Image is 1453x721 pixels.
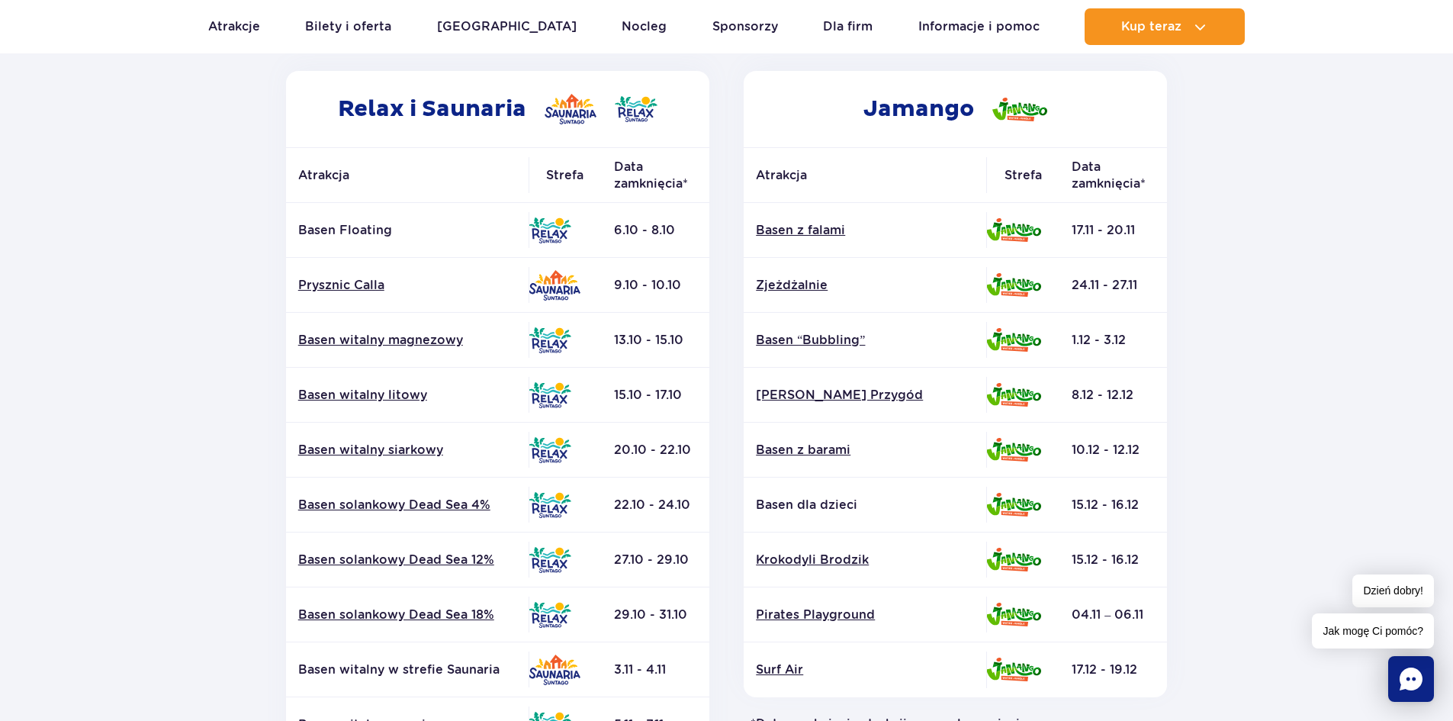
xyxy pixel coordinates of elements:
td: 15.12 - 16.12 [1059,533,1167,587]
td: 22.10 - 24.10 [602,478,709,533]
a: Basen solankowy Dead Sea 12% [298,552,516,568]
img: Jamango [986,658,1041,681]
a: Zjeżdżalnie [756,277,974,294]
img: Relax [529,492,571,518]
th: Strefa [529,148,602,203]
button: Kup teraz [1085,8,1245,45]
a: Pirates Playground [756,607,974,623]
a: Informacje i pomoc [918,8,1040,45]
img: Jamango [986,273,1041,297]
img: Jamango [986,218,1041,242]
img: Relax [529,547,571,573]
td: 3.11 - 4.11 [602,642,709,697]
h2: Jamango [744,71,1167,147]
img: Jamango [986,603,1041,626]
td: 1.12 - 3.12 [1059,313,1167,368]
span: Dzień dobry! [1352,575,1434,607]
a: Atrakcje [208,8,260,45]
div: Chat [1388,656,1434,702]
img: Jamango [986,493,1041,517]
img: Relax [529,437,571,463]
td: 17.12 - 19.12 [1059,642,1167,697]
td: 29.10 - 31.10 [602,587,709,642]
td: 10.12 - 12.12 [1059,423,1167,478]
img: Relax [529,602,571,628]
a: Krokodyli Brodzik [756,552,974,568]
p: Basen Floating [298,222,516,239]
a: Basen witalny magnezowy [298,332,516,349]
a: Bilety i oferta [305,8,391,45]
td: 13.10 - 15.10 [602,313,709,368]
span: Kup teraz [1121,20,1181,34]
img: Jamango [986,328,1041,352]
td: 20.10 - 22.10 [602,423,709,478]
a: Basen witalny siarkowy [298,442,516,459]
td: 8.12 - 12.12 [1059,368,1167,423]
img: Relax [529,382,571,408]
h2: Relax i Saunaria [286,71,709,147]
td: 6.10 - 8.10 [602,203,709,258]
td: 17.11 - 20.11 [1059,203,1167,258]
img: Jamango [992,98,1047,121]
img: Jamango [986,383,1041,407]
img: Saunaria [545,94,596,124]
th: Atrakcja [286,148,529,203]
a: Basen solankowy Dead Sea 18% [298,607,516,623]
img: Relax [529,217,571,243]
th: Atrakcja [744,148,986,203]
a: Basen z barami [756,442,974,459]
td: 15.10 - 17.10 [602,368,709,423]
p: Basen witalny w strefie Saunaria [298,661,516,678]
td: 9.10 - 10.10 [602,258,709,313]
a: Surf Air [756,661,974,678]
th: Data zamknięcia* [602,148,709,203]
th: Data zamknięcia* [1059,148,1167,203]
a: Basen z falami [756,222,974,239]
td: 15.12 - 16.12 [1059,478,1167,533]
a: Basen solankowy Dead Sea 4% [298,497,516,513]
a: Sponsorzy [712,8,778,45]
th: Strefa [986,148,1059,203]
a: Basen “Bubbling” [756,332,974,349]
td: 04.11 – 06.11 [1059,587,1167,642]
a: Dla firm [823,8,873,45]
p: Basen dla dzieci [756,497,974,513]
img: Relax [615,96,657,122]
a: Prysznic Calla [298,277,516,294]
td: 27.10 - 29.10 [602,533,709,587]
img: Jamango [986,548,1041,571]
img: Jamango [986,438,1041,462]
img: Saunaria [529,655,580,685]
img: Saunaria [529,270,580,301]
a: [PERSON_NAME] Przygód [756,387,974,404]
img: Relax [529,327,571,353]
a: [GEOGRAPHIC_DATA] [437,8,577,45]
span: Jak mogę Ci pomóc? [1312,613,1434,649]
td: 24.11 - 27.11 [1059,258,1167,313]
a: Nocleg [622,8,667,45]
a: Basen witalny litowy [298,387,516,404]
